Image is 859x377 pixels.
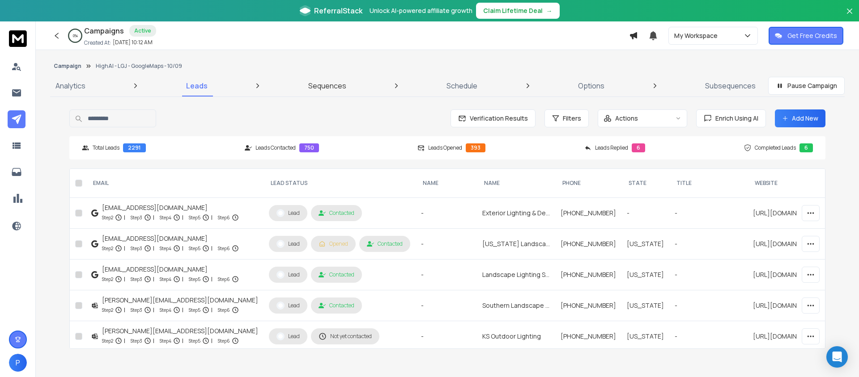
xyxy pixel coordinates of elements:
[416,198,477,229] td: -
[218,336,230,345] p: Step 6
[182,213,183,222] p: |
[477,260,555,290] td: Landscape Lighting Solutions
[189,213,200,222] p: Step 5
[124,306,125,314] p: |
[308,80,346,91] p: Sequences
[477,198,555,229] td: Exterior Lighting & Design
[477,321,555,352] td: KS Outdoor Lighting
[276,209,300,217] div: Lead
[113,39,153,46] p: [DATE] 10:12 AM
[755,144,796,151] p: Completed Leads
[211,213,213,222] p: |
[211,275,213,284] p: |
[451,109,536,127] button: Verification Results
[264,169,416,198] th: LEAD STATUS
[632,143,645,152] div: 6
[416,169,477,198] th: NAME
[595,144,628,151] p: Leads Replied
[102,296,258,305] div: [PERSON_NAME][EMAIL_ADDRESS][DOMAIN_NAME]
[189,306,200,314] p: Step 5
[160,275,171,284] p: Step 4
[160,306,171,314] p: Step 4
[54,63,81,70] button: Campaign
[319,302,354,309] div: Contacted
[669,290,748,321] td: -
[86,169,264,198] th: EMAIL
[799,143,813,152] div: 6
[563,114,581,123] span: Filters
[9,354,27,372] button: P
[186,80,208,91] p: Leads
[615,114,638,123] p: Actions
[73,33,78,38] p: 0 %
[211,306,213,314] p: |
[211,336,213,345] p: |
[218,213,230,222] p: Step 6
[621,260,669,290] td: [US_STATE]
[211,244,213,253] p: |
[102,244,113,253] p: Step 2
[276,302,300,310] div: Lead
[416,321,477,352] td: -
[669,260,748,290] td: -
[775,109,825,127] button: Add New
[189,275,200,284] p: Step 5
[153,213,154,222] p: |
[276,332,300,340] div: Lead
[319,271,354,278] div: Contacted
[555,321,621,352] td: [PHONE_NUMBER]
[466,114,528,123] span: Verification Results
[160,336,171,345] p: Step 4
[428,144,462,151] p: Leads Opened
[276,240,300,248] div: Lead
[124,275,125,284] p: |
[123,143,146,152] div: 2291
[189,336,200,345] p: Step 5
[748,321,826,352] td: [URL][DOMAIN_NAME]
[181,75,213,96] a: Leads
[476,3,560,19] button: Claim Lifetime Deal→
[131,213,142,222] p: Step 3
[153,306,154,314] p: |
[700,75,761,96] a: Subsequences
[826,346,848,368] div: Open Intercom Messenger
[447,80,477,91] p: Schedule
[674,31,721,40] p: My Workspace
[319,332,372,340] div: Not yet contacted
[50,75,91,96] a: Analytics
[696,109,766,127] button: Enrich Using AI
[182,244,183,253] p: |
[218,306,230,314] p: Step 6
[303,75,352,96] a: Sequences
[102,213,113,222] p: Step 2
[621,321,669,352] td: [US_STATE]
[276,271,300,279] div: Lead
[555,290,621,321] td: [PHONE_NUMBER]
[621,229,669,260] td: [US_STATE]
[299,143,319,152] div: 750
[748,260,826,290] td: [URL][DOMAIN_NAME]
[153,244,154,253] p: |
[131,306,142,314] p: Step 3
[787,31,837,40] p: Get Free Credits
[477,290,555,321] td: Southern Landscape Lighting Systems
[314,5,362,16] span: ReferralStack
[93,144,119,151] p: Total Leads
[102,306,113,314] p: Step 2
[55,80,85,91] p: Analytics
[573,75,610,96] a: Options
[466,143,485,152] div: 393
[441,75,483,96] a: Schedule
[153,336,154,345] p: |
[555,198,621,229] td: [PHONE_NUMBER]
[555,260,621,290] td: [PHONE_NUMBER]
[669,198,748,229] td: -
[218,275,230,284] p: Step 6
[621,198,669,229] td: -
[96,63,182,70] p: HighAI - LGJ - GoogleMaps - 10/09
[769,27,843,45] button: Get Free Credits
[578,80,604,91] p: Options
[621,169,669,198] th: state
